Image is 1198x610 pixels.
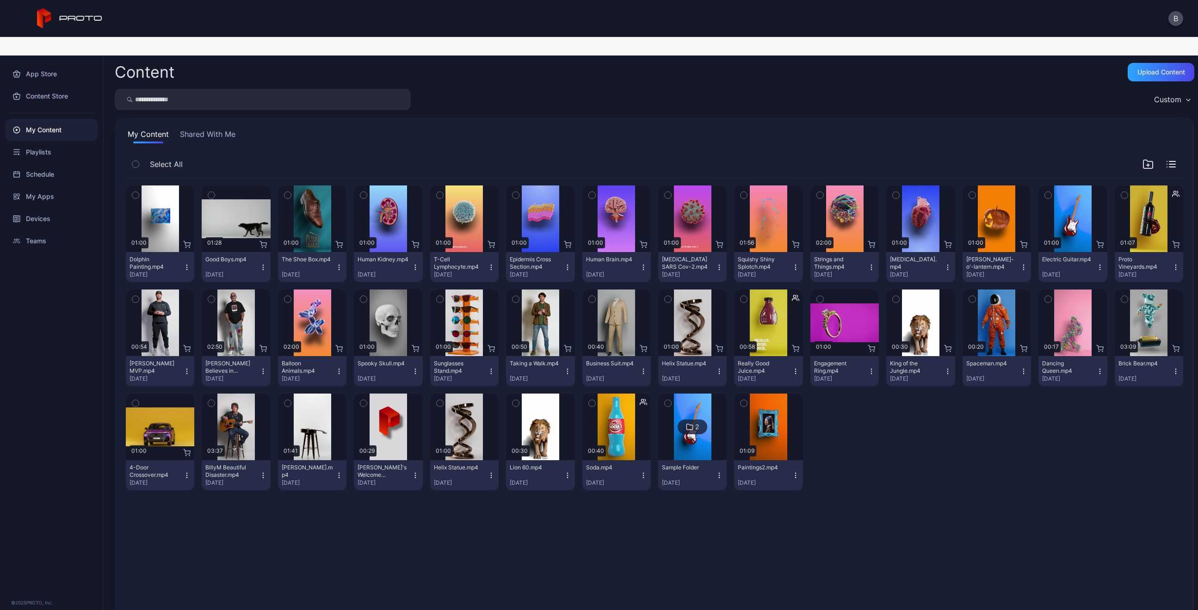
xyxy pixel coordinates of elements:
[1115,252,1183,282] button: Proto Vineyards.mp4[DATE]
[582,460,651,490] button: Soda.mp4[DATE]
[1118,271,1172,278] div: [DATE]
[278,460,346,490] button: [PERSON_NAME].mp4[DATE]
[278,252,346,282] button: The Shoe Box.mp4[DATE]
[506,356,574,386] button: Taking a Walk.mp4[DATE]
[890,256,941,271] div: Human Heart.mp4
[662,256,713,271] div: Covid-19 SARS Cov-2.mp4
[586,360,637,367] div: Business Suit.mp4
[966,271,1020,278] div: [DATE]
[358,271,411,278] div: [DATE]
[130,256,180,271] div: Dolphin Painting.mp4
[662,375,716,382] div: [DATE]
[814,360,865,375] div: Engagement Ring.mp4
[205,360,256,375] div: Howie Mandel Believes in Proto.mp4
[506,252,574,282] button: Epidermis Cross Section.mp4[DATE]
[734,252,803,282] button: Squishy Shiny Splotch.mp4[DATE]
[1115,356,1183,386] button: Brick Bear.mp4[DATE]
[510,256,561,271] div: Epidermis Cross Section.mp4
[282,479,335,487] div: [DATE]
[510,479,563,487] div: [DATE]
[6,63,98,85] div: App Store
[282,256,333,263] div: The Shoe Box.mp4
[130,464,180,479] div: 4-Door Crossover.mp4
[6,141,98,163] a: Playlists
[510,464,561,471] div: Lion 60.mp4
[658,252,727,282] button: [MEDICAL_DATA] SARS Cov-2.mp4[DATE]
[890,360,941,375] div: King of the Jungle.mp4
[205,271,259,278] div: [DATE]
[11,599,92,606] div: © 2025 PROTO, Inc.
[586,271,640,278] div: [DATE]
[358,479,411,487] div: [DATE]
[150,159,183,170] span: Select All
[126,460,194,490] button: 4-Door Crossover.mp4[DATE]
[738,360,789,375] div: Really Good Juice.mp4
[586,479,640,487] div: [DATE]
[126,252,194,282] button: Dolphin Painting.mp4[DATE]
[358,464,408,479] div: David's Welcome Video.mp4
[205,479,259,487] div: [DATE]
[738,271,791,278] div: [DATE]
[130,271,183,278] div: [DATE]
[734,460,803,490] button: Paintings2.mp4[DATE]
[205,375,259,382] div: [DATE]
[130,360,180,375] div: Albert Pujols MVP.mp4
[6,163,98,185] a: Schedule
[662,360,713,367] div: Helix Statue.mp4
[178,129,237,143] button: Shared With Me
[658,460,727,490] button: Sample Folder[DATE]
[1042,256,1093,263] div: Electric Guitar.mp4
[662,271,716,278] div: [DATE]
[586,375,640,382] div: [DATE]
[202,356,270,386] button: [PERSON_NAME] Believes in Proto.mp4[DATE]
[734,356,803,386] button: Really Good Juice.mp4[DATE]
[506,460,574,490] button: Lion 60.mp4[DATE]
[434,464,485,471] div: Helix Statue.mp4
[886,356,955,386] button: King of the Jungle.mp4[DATE]
[434,256,485,271] div: T-Cell Lymphocyte.mp4
[282,375,335,382] div: [DATE]
[662,464,713,471] div: Sample Folder
[510,271,563,278] div: [DATE]
[430,252,499,282] button: T-Cell Lymphocyte.mp4[DATE]
[434,360,485,375] div: Sunglasses Stand.mp4
[582,252,651,282] button: Human Brain.mp4[DATE]
[126,356,194,386] button: [PERSON_NAME] MVP.mp4[DATE]
[658,356,727,386] button: Helix Statue.mp4[DATE]
[205,256,256,263] div: Good Boys.mp4
[510,360,561,367] div: Taking a Walk.mp4
[1042,360,1093,375] div: Dancing Queen.mp4
[963,252,1031,282] button: [PERSON_NAME]-o'-lantern.mp4[DATE]
[1118,360,1169,367] div: Brick Bear.mp4
[586,464,637,471] div: Soda.mp4
[6,119,98,141] a: My Content
[282,271,335,278] div: [DATE]
[814,375,868,382] div: [DATE]
[1118,375,1172,382] div: [DATE]
[810,356,879,386] button: Engagement Ring.mp4[DATE]
[130,479,183,487] div: [DATE]
[738,375,791,382] div: [DATE]
[1042,375,1096,382] div: [DATE]
[695,423,699,431] div: 2
[966,256,1017,271] div: Jack-o'-lantern.mp4
[1149,89,1194,110] button: Custom
[434,271,488,278] div: [DATE]
[814,256,865,271] div: Strings and Things.mp4
[738,464,789,471] div: Paintings2.mp4
[6,85,98,107] div: Content Store
[6,185,98,208] a: My Apps
[6,230,98,252] a: Teams
[1137,68,1185,76] div: Upload Content
[966,375,1020,382] div: [DATE]
[358,256,408,263] div: Human Kidney.mp4
[6,208,98,230] a: Devices
[586,256,637,263] div: Human Brain.mp4
[890,271,944,278] div: [DATE]
[434,375,488,382] div: [DATE]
